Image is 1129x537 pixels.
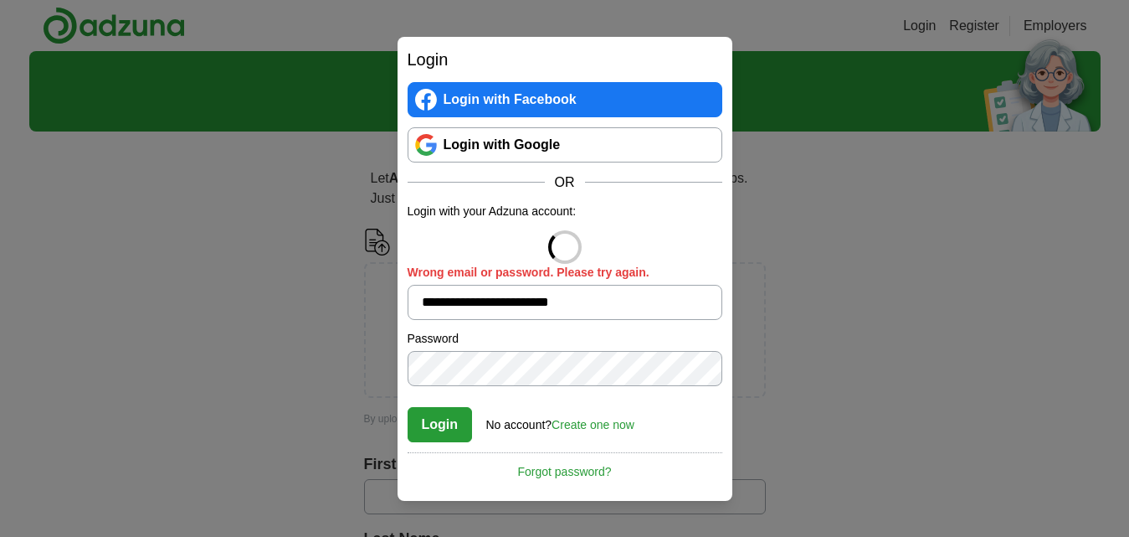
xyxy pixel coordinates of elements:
button: Login [408,407,473,442]
label: Wrong email or password. Please try again. [408,264,722,281]
a: Create one now [552,418,634,431]
label: Password [408,330,722,348]
h2: Login [408,47,722,72]
div: No account? [486,406,634,434]
p: Login with your Adzuna account: [408,203,722,220]
a: Forgot password? [408,452,722,481]
a: Login with Facebook [408,82,722,117]
span: OR [545,173,585,193]
a: Login with Google [408,127,722,163]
